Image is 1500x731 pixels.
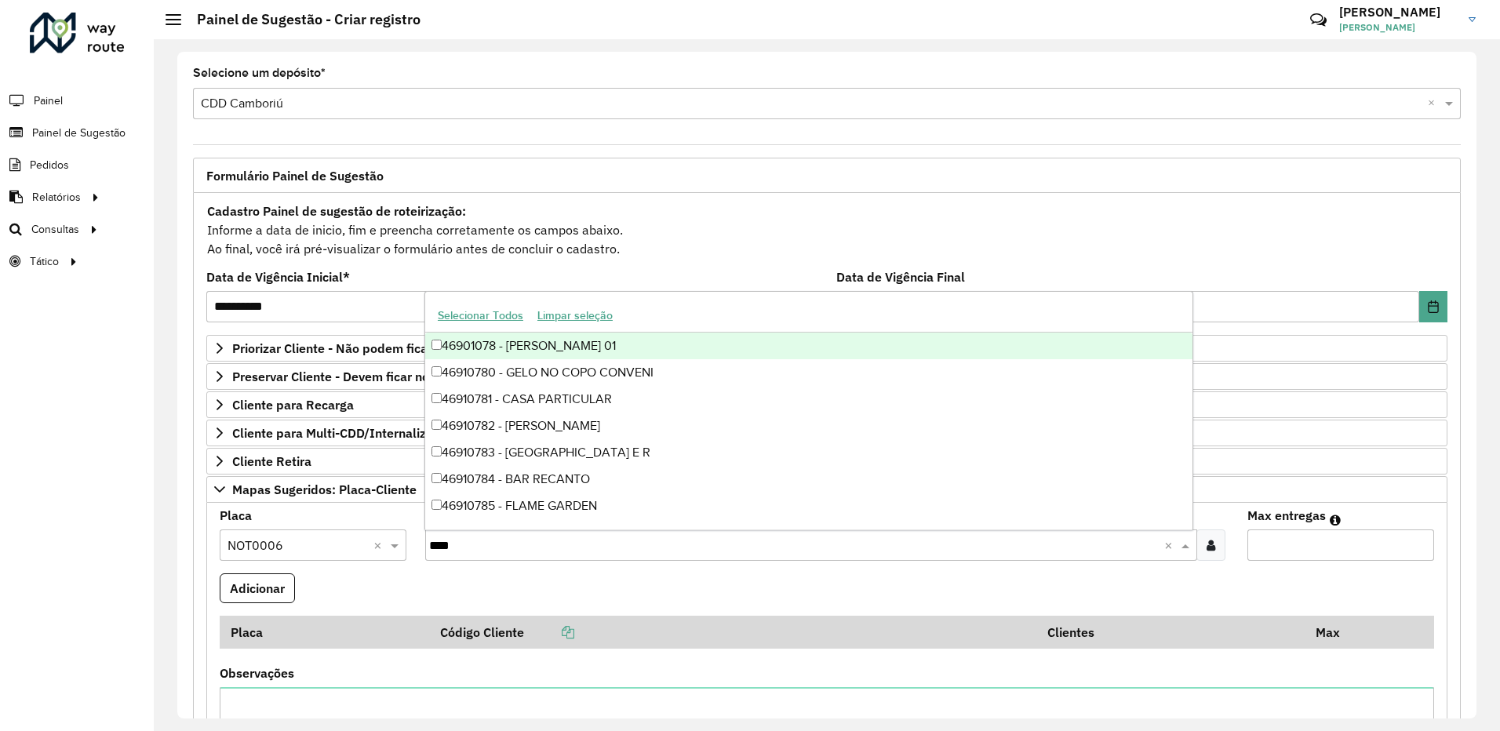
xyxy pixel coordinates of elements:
div: 46910783 - [GEOGRAPHIC_DATA] E R [425,439,1192,466]
span: Pedidos [30,157,69,173]
span: Mapas Sugeridos: Placa-Cliente [232,483,417,496]
div: Informe a data de inicio, fim e preencha corretamente os campos abaixo. Ao final, você irá pré-vi... [206,201,1447,259]
span: Painel [34,93,63,109]
label: Data de Vigência Inicial [206,267,350,286]
a: Cliente Retira [206,448,1447,475]
a: Priorizar Cliente - Não podem ficar no buffer [206,335,1447,362]
label: Placa [220,506,252,525]
span: Priorizar Cliente - Não podem ficar no buffer [232,342,489,355]
span: Tático [30,253,59,270]
a: Copiar [524,624,574,640]
label: Data de Vigência Final [836,267,965,286]
span: Formulário Painel de Sugestão [206,169,384,182]
span: Relatórios [32,189,81,205]
a: Mapas Sugeridos: Placa-Cliente [206,476,1447,503]
a: Contato Rápido [1302,3,1335,37]
a: Cliente para Recarga [206,391,1447,418]
label: Selecione um depósito [193,64,326,82]
span: Consultas [31,221,79,238]
a: Preservar Cliente - Devem ficar no buffer, não roteirizar [206,363,1447,390]
div: 46910782 - [PERSON_NAME] [425,413,1192,439]
h2: Painel de Sugestão - Criar registro [181,11,421,28]
span: Clear all [1164,536,1178,555]
h3: [PERSON_NAME] [1339,5,1457,20]
a: Cliente para Multi-CDD/Internalização [206,420,1447,446]
th: Clientes [1037,616,1305,649]
span: Painel de Sugestão [32,125,126,141]
div: 46910781 - CASA PARTICULAR [425,386,1192,413]
th: Max [1305,616,1367,649]
div: 46910785 - FLAME GARDEN [425,493,1192,519]
span: Preservar Cliente - Devem ficar no buffer, não roteirizar [232,370,552,383]
button: Choose Date [1419,291,1447,322]
div: 46910786 - SECRET BURGER [425,519,1192,546]
button: Adicionar [220,573,295,603]
button: Selecionar Todos [431,304,530,328]
strong: Cadastro Painel de sugestão de roteirização: [207,203,466,219]
div: 46901078 - [PERSON_NAME] 01 [425,333,1192,359]
span: Clear all [373,536,387,555]
span: [PERSON_NAME] [1339,20,1457,35]
th: Código Cliente [429,616,1037,649]
button: Limpar seleção [530,304,620,328]
span: Clear all [1428,94,1441,113]
span: Cliente para Multi-CDD/Internalização [232,427,453,439]
div: 46910784 - BAR RECANTO [425,466,1192,493]
span: Cliente para Recarga [232,398,354,411]
div: 46910780 - GELO NO COPO CONVENI [425,359,1192,386]
span: Cliente Retira [232,455,311,467]
label: Observações [220,664,294,682]
ng-dropdown-panel: Options list [424,291,1193,530]
th: Placa [220,616,429,649]
label: Max entregas [1247,506,1326,525]
em: Máximo de clientes que serão colocados na mesma rota com os clientes informados [1330,514,1341,526]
